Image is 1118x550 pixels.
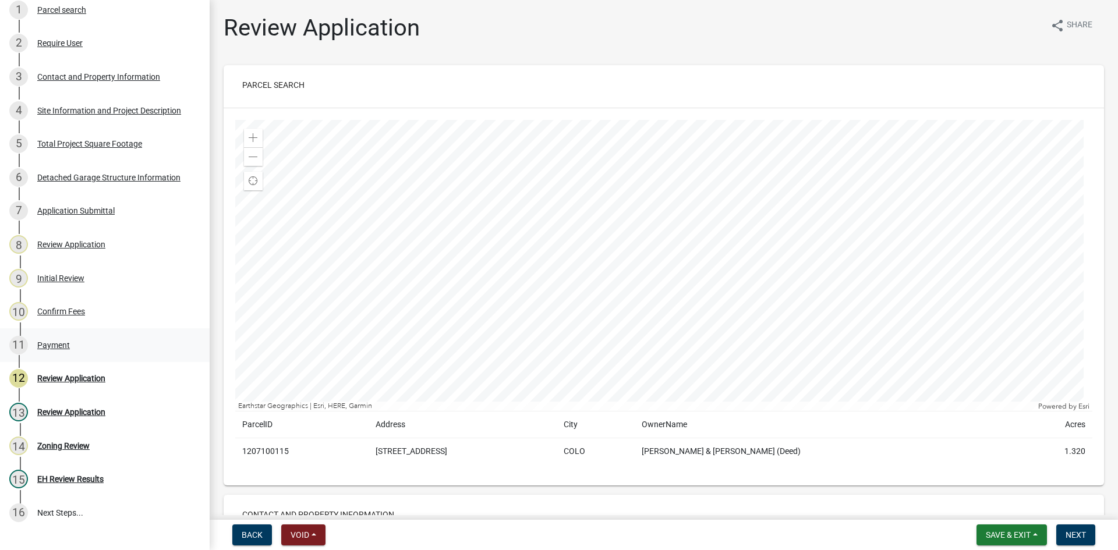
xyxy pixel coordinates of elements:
[9,470,28,488] div: 15
[244,147,263,166] div: Zoom out
[9,437,28,455] div: 14
[557,438,635,465] td: COLO
[1016,438,1092,465] td: 1.320
[235,402,1035,411] div: Earthstar Geographics | Esri, HERE, Garmin
[369,438,557,465] td: [STREET_ADDRESS]
[37,240,105,249] div: Review Application
[986,530,1031,540] span: Save & Exit
[291,530,309,540] span: Void
[635,411,1015,438] td: OwnerName
[244,172,263,190] div: Find my location
[9,1,28,19] div: 1
[369,411,557,438] td: Address
[37,107,181,115] div: Site Information and Project Description
[9,168,28,187] div: 6
[37,140,142,148] div: Total Project Square Footage
[37,442,90,450] div: Zoning Review
[9,269,28,288] div: 9
[9,34,28,52] div: 2
[37,274,84,282] div: Initial Review
[9,201,28,220] div: 7
[977,524,1047,545] button: Save & Exit
[37,73,160,81] div: Contact and Property Information
[37,39,83,47] div: Require User
[9,302,28,321] div: 10
[235,438,369,465] td: 1207100115
[9,403,28,421] div: 13
[9,503,28,522] div: 16
[9,336,28,354] div: 11
[224,14,420,42] h1: Review Application
[9,134,28,153] div: 5
[37,341,70,349] div: Payment
[9,101,28,120] div: 4
[281,524,326,545] button: Void
[1016,411,1092,438] td: Acres
[37,475,104,483] div: EH Review Results
[233,74,314,95] button: Parcel search
[1067,19,1092,33] span: Share
[242,530,263,540] span: Back
[557,411,635,438] td: City
[232,524,272,545] button: Back
[37,173,181,182] div: Detached Garage Structure Information
[37,374,105,382] div: Review Application
[37,207,115,215] div: Application Submittal
[1078,402,1089,410] a: Esri
[1066,530,1086,540] span: Next
[9,235,28,254] div: 8
[37,408,105,416] div: Review Application
[1035,402,1092,411] div: Powered by
[37,307,85,315] div: Confirm Fees
[9,369,28,388] div: 12
[37,6,86,14] div: Parcel search
[244,129,263,147] div: Zoom in
[1050,19,1064,33] i: share
[9,68,28,86] div: 3
[235,411,369,438] td: ParcelID
[1056,524,1095,545] button: Next
[1041,14,1102,37] button: shareShare
[233,504,404,525] button: Contact and Property Information
[635,438,1015,465] td: [PERSON_NAME] & [PERSON_NAME] (Deed)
